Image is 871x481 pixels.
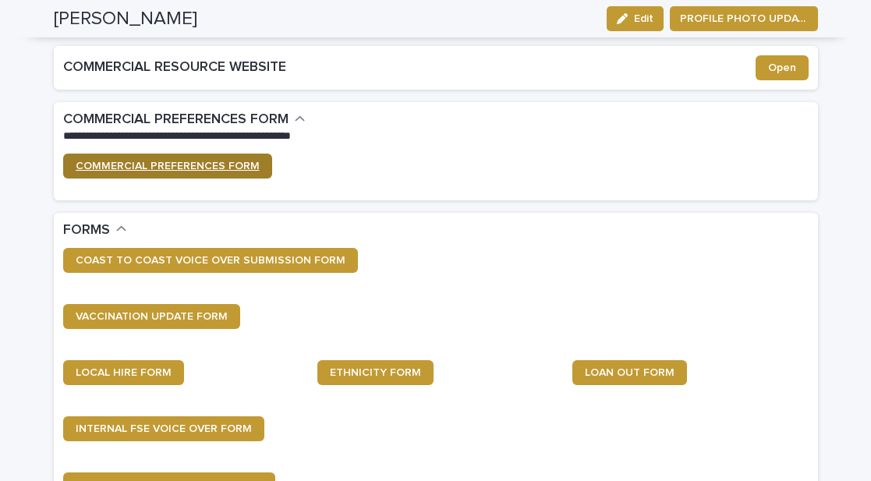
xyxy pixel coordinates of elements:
a: INTERNAL FSE VOICE OVER FORM [63,416,264,441]
button: COMMERCIAL PREFERENCES FORM [63,111,306,129]
button: FORMS [63,222,127,239]
button: Edit [607,6,664,31]
a: LOAN OUT FORM [572,360,687,385]
h2: FORMS [63,222,110,239]
a: COAST TO COAST VOICE OVER SUBMISSION FORM [63,248,358,273]
a: ETHNICITY FORM [317,360,434,385]
span: COAST TO COAST VOICE OVER SUBMISSION FORM [76,255,345,266]
span: COMMERCIAL PREFERENCES FORM [76,161,260,172]
span: ETHNICITY FORM [330,367,421,378]
span: LOCAL HIRE FORM [76,367,172,378]
span: INTERNAL FSE VOICE OVER FORM [76,423,252,434]
span: Edit [634,13,653,24]
a: COMMERCIAL PREFERENCES FORM [63,154,272,179]
span: VACCINATION UPDATE FORM [76,311,228,322]
h2: COMMERCIAL RESOURCE WEBSITE [63,59,756,76]
a: LOCAL HIRE FORM [63,360,184,385]
a: VACCINATION UPDATE FORM [63,304,240,329]
span: Open [768,62,796,73]
span: PROFILE PHOTO UPDATE [680,11,808,27]
span: LOAN OUT FORM [585,367,674,378]
h2: COMMERCIAL PREFERENCES FORM [63,111,289,129]
button: PROFILE PHOTO UPDATE [670,6,818,31]
a: Open [756,55,809,80]
h2: [PERSON_NAME] [54,8,197,30]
